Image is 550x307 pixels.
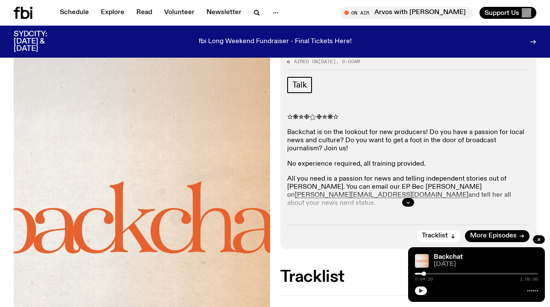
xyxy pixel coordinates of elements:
[159,7,200,19] a: Volunteer
[287,129,530,153] p: Backchat is on the lookout for new producers! Do you have a passion for local news and culture? D...
[287,114,530,122] p: ✫❋✯❉⚝❉✯❋✫
[434,254,463,260] a: Backchat
[14,31,68,53] h3: SYDCITY: [DATE] & [DATE]
[422,233,448,239] span: Tracklist
[417,230,461,242] button: Tracklist
[318,58,336,65] span: [DATE]
[415,277,433,281] span: 0:04:20
[470,233,517,239] span: More Episodes
[465,230,529,242] a: More Episodes
[287,160,530,168] p: No experience required, all training provided.
[479,7,536,19] button: Support Us
[294,58,318,65] span: Aired on
[280,269,537,285] h2: Tracklist
[201,7,247,19] a: Newsletter
[485,9,519,17] span: Support Us
[287,175,530,208] p: All you need is a passion for news and telling independent stories out of [PERSON_NAME]. You can ...
[96,7,129,19] a: Explore
[199,38,352,46] p: fbi Long Weekend Fundraiser - Final Tickets Here!
[131,7,157,19] a: Read
[336,58,360,65] span: , 9:00am
[520,277,538,281] span: 1:00:00
[287,77,312,93] a: Talk
[55,7,94,19] a: Schedule
[292,80,307,90] span: Talk
[340,7,473,19] button: On AirArvos with [PERSON_NAME]
[434,261,538,268] span: [DATE]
